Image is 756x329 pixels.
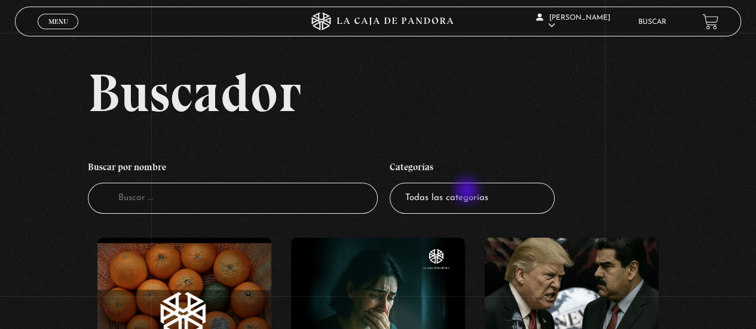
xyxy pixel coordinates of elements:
[48,18,68,25] span: Menu
[536,14,610,29] span: [PERSON_NAME]
[390,155,555,183] h4: Categorías
[88,66,741,119] h2: Buscador
[702,14,718,30] a: View your shopping cart
[44,28,72,36] span: Cerrar
[88,155,378,183] h4: Buscar por nombre
[638,19,666,26] a: Buscar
